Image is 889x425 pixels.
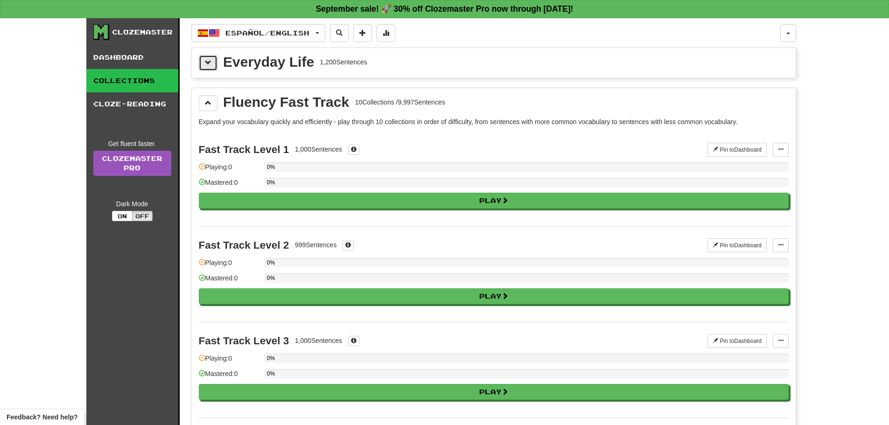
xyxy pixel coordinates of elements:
[199,117,789,126] p: Expand your vocabulary quickly and efficiently - play through 10 collections in order of difficul...
[225,29,309,37] span: Español / English
[199,239,289,251] div: Fast Track Level 2
[199,288,789,304] button: Play
[199,335,289,347] div: Fast Track Level 3
[223,55,314,69] div: Everyday Life
[93,139,171,148] div: Get fluent faster.
[316,4,574,14] strong: September sale! 🚀 30% off Clozemaster Pro now through [DATE]!
[320,57,367,67] div: 1,200 Sentences
[707,238,767,252] button: Pin toDashboard
[86,69,178,92] a: Collections
[86,92,178,116] a: Cloze-Reading
[295,240,337,250] div: 999 Sentences
[377,24,395,42] button: More stats
[199,258,259,273] div: Playing: 0
[199,384,789,400] button: Play
[707,334,767,348] button: Pin toDashboard
[295,336,342,345] div: 1,000 Sentences
[132,211,153,221] button: Off
[191,24,325,42] button: Español/English
[199,178,259,193] div: Mastered: 0
[199,162,259,178] div: Playing: 0
[93,199,171,209] div: Dark Mode
[295,145,342,154] div: 1,000 Sentences
[7,412,77,422] span: Open feedback widget
[707,143,767,157] button: Pin toDashboard
[199,354,259,369] div: Playing: 0
[355,98,445,107] div: 10 Collections / 9,997 Sentences
[199,193,789,209] button: Play
[353,24,372,42] button: Add sentence to collection
[223,95,349,109] div: Fluency Fast Track
[86,46,178,69] a: Dashboard
[199,369,259,384] div: Mastered: 0
[330,24,349,42] button: Search sentences
[93,151,171,176] a: ClozemasterPro
[199,273,259,289] div: Mastered: 0
[112,211,133,221] button: On
[112,28,173,37] div: Clozemaster
[199,144,289,155] div: Fast Track Level 1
